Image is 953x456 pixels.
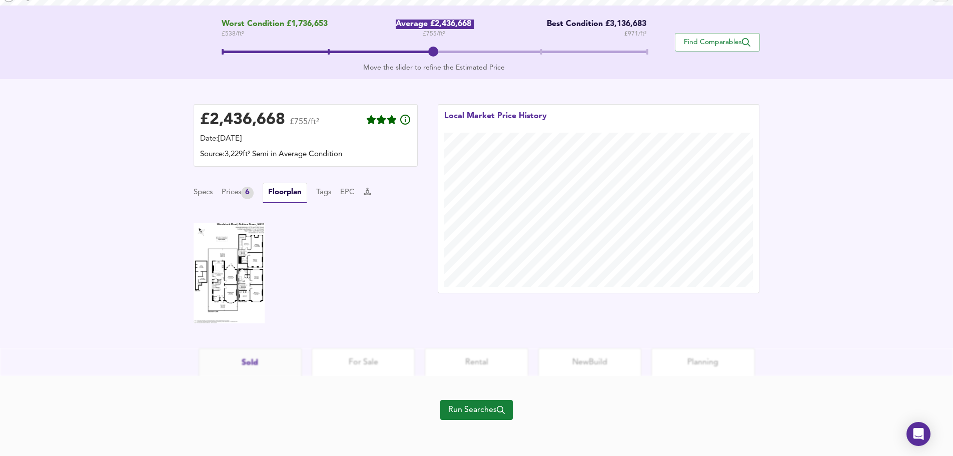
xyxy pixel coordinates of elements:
img: floor-plan [194,223,265,323]
span: £ 755 / ft² [423,29,445,39]
div: Source: 3,229ft² Semi in Average Condition [200,149,411,160]
div: Prices [222,187,254,199]
button: Run Searches [440,400,513,420]
span: Find Comparables [680,38,754,47]
div: Local Market Price History [444,111,547,133]
span: £ 971 / ft² [624,29,646,39]
button: EPC [340,187,355,198]
button: Find Comparables [675,33,760,52]
button: Prices6 [222,187,254,199]
span: Worst Condition £1,736,653 [222,20,328,29]
div: Move the slider to refine the Estimated Price [222,63,646,73]
button: Floorplan [263,183,307,203]
div: 6 [241,187,254,199]
div: Best Condition £3,136,683 [539,20,646,29]
span: £ 538 / ft² [222,29,328,39]
div: Date: [DATE] [200,134,411,145]
div: Average £2,436,668 [396,20,471,29]
div: £ 2,436,668 [200,113,285,128]
span: £755/ft² [290,118,319,133]
div: Open Intercom Messenger [906,422,930,446]
button: Tags [316,187,331,198]
span: Run Searches [448,403,505,417]
button: Specs [194,187,213,198]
